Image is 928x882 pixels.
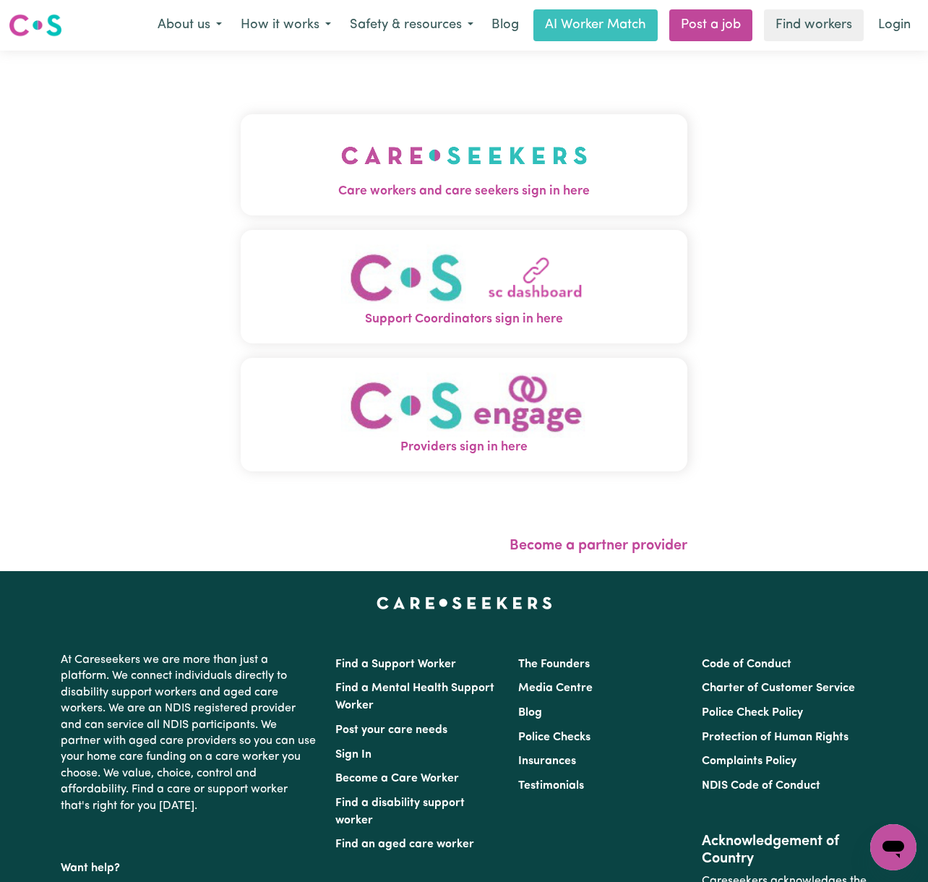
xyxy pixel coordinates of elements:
[241,182,687,201] span: Care workers and care seekers sign in here
[340,10,483,40] button: Safety & resources
[241,230,687,343] button: Support Coordinators sign in here
[335,659,456,670] a: Find a Support Worker
[9,9,62,42] a: Careseekers logo
[483,9,528,41] a: Blog
[231,10,340,40] button: How it works
[518,659,590,670] a: The Founders
[702,682,855,694] a: Charter of Customer Service
[533,9,658,41] a: AI Worker Match
[702,732,848,743] a: Protection of Human Rights
[702,755,796,767] a: Complaints Policy
[335,749,371,761] a: Sign In
[518,682,593,694] a: Media Centre
[518,755,576,767] a: Insurances
[148,10,231,40] button: About us
[702,780,820,792] a: NDIS Code of Conduct
[518,707,542,719] a: Blog
[702,833,867,868] h2: Acknowledgement of Country
[702,707,803,719] a: Police Check Policy
[335,724,447,736] a: Post your care needs
[241,114,687,215] button: Care workers and care seekers sign in here
[510,539,687,553] a: Become a partner provider
[377,597,552,609] a: Careseekers home page
[702,659,791,670] a: Code of Conduct
[241,438,687,457] span: Providers sign in here
[764,9,864,41] a: Find workers
[61,646,318,820] p: At Careseekers we are more than just a platform. We connect individuals directly to disability su...
[241,310,687,329] span: Support Coordinators sign in here
[335,773,459,784] a: Become a Care Worker
[9,12,62,38] img: Careseekers logo
[518,780,584,792] a: Testimonials
[335,682,494,711] a: Find a Mental Health Support Worker
[335,797,465,826] a: Find a disability support worker
[61,855,318,876] p: Want help?
[241,358,687,471] button: Providers sign in here
[669,9,752,41] a: Post a job
[518,732,590,743] a: Police Checks
[335,839,474,850] a: Find an aged care worker
[870,824,916,870] iframe: Button to launch messaging window
[869,9,919,41] a: Login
